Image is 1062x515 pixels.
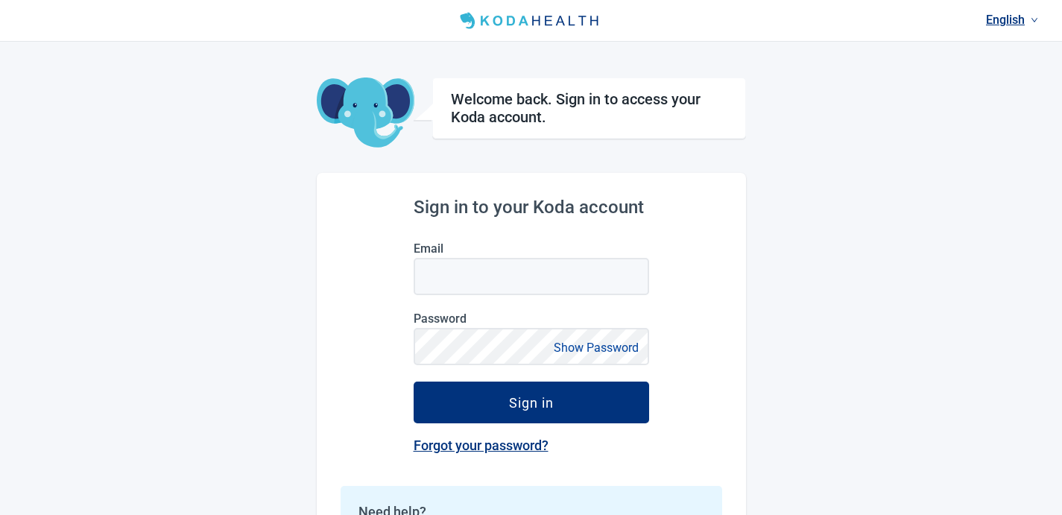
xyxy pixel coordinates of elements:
a: Forgot your password? [414,437,549,453]
label: Password [414,312,649,326]
label: Email [414,241,649,256]
span: down [1031,16,1038,24]
h2: Sign in to your Koda account [414,197,649,218]
button: Show Password [549,338,643,358]
img: Koda Elephant [317,78,414,149]
a: Current language: English [980,7,1044,32]
button: Sign in [414,382,649,423]
div: Sign in [509,395,554,410]
img: Koda Health [454,9,607,33]
h1: Welcome back. Sign in to access your Koda account. [451,90,727,126]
